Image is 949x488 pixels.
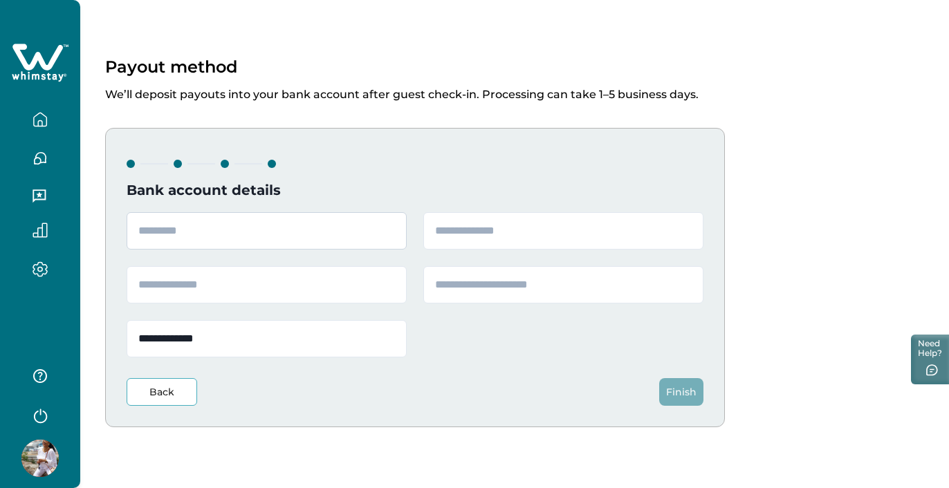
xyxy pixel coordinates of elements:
[105,57,237,77] p: Payout method
[127,378,197,406] button: Back
[127,182,703,198] h4: Bank account details
[21,440,59,477] img: Whimstay Host
[105,77,924,102] p: We’ll deposit payouts into your bank account after guest check-in. Processing can take 1–5 busine...
[659,378,703,406] button: Finish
